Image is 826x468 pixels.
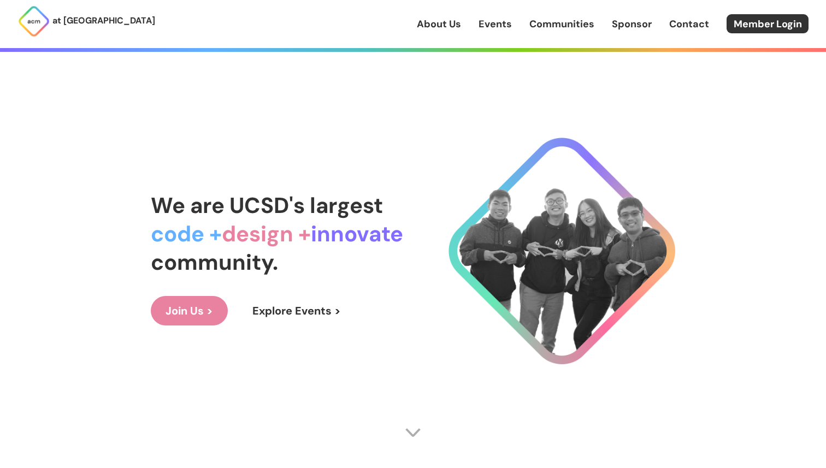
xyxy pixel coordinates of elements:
[479,17,512,31] a: Events
[151,248,278,276] span: community.
[449,138,675,364] img: Cool Logo
[417,17,461,31] a: About Us
[727,14,809,33] a: Member Login
[311,220,403,248] span: innovate
[669,17,709,31] a: Contact
[52,14,155,28] p: at [GEOGRAPHIC_DATA]
[612,17,652,31] a: Sponsor
[17,5,50,38] img: ACM Logo
[17,5,155,38] a: at [GEOGRAPHIC_DATA]
[529,17,594,31] a: Communities
[238,296,356,325] a: Explore Events >
[151,191,383,220] span: We are UCSD's largest
[222,220,311,248] span: design +
[151,220,222,248] span: code +
[405,424,421,441] img: Scroll Arrow
[151,296,228,325] a: Join Us >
